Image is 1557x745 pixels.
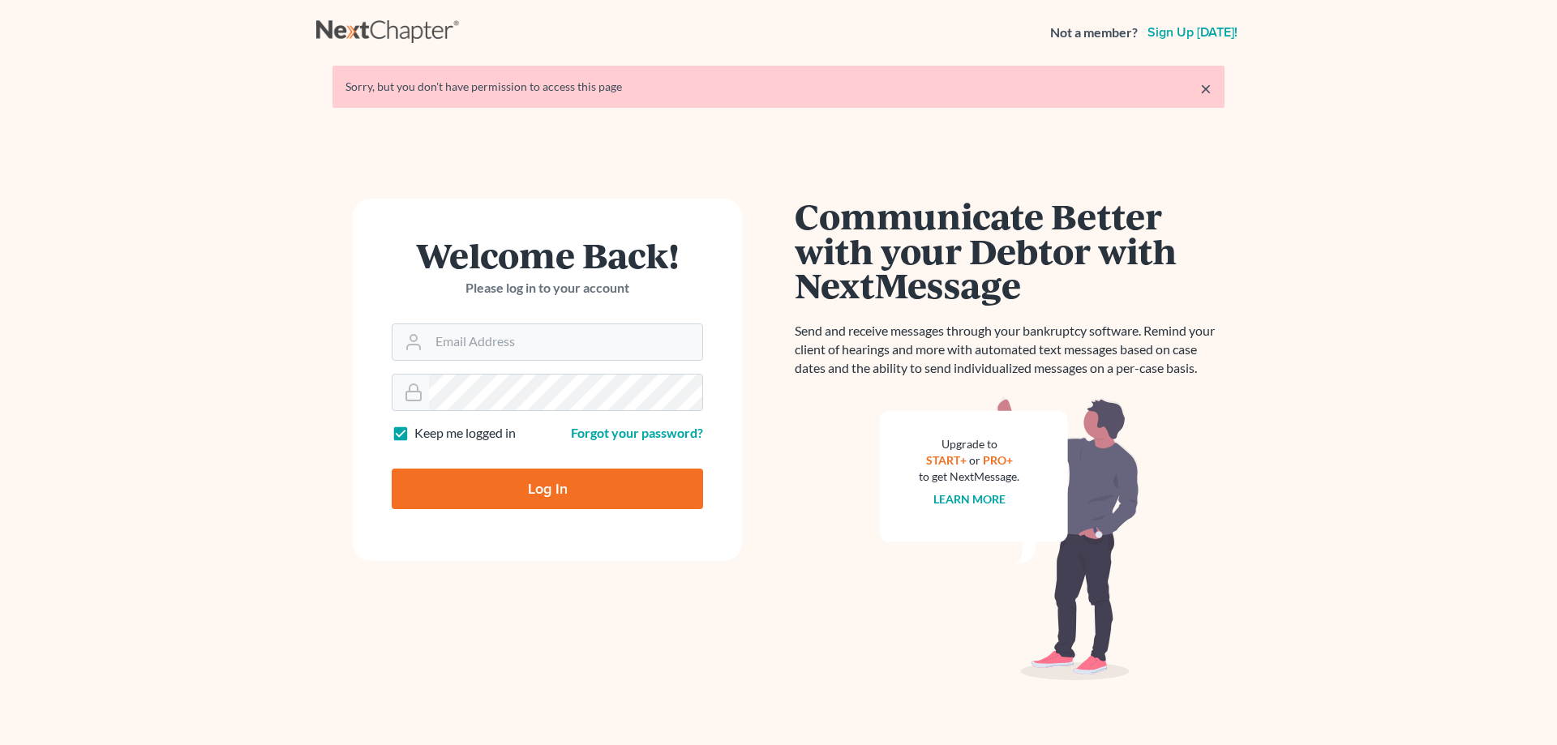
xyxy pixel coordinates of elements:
a: Sign up [DATE]! [1144,26,1241,39]
h1: Communicate Better with your Debtor with NextMessage [795,199,1225,302]
span: or [969,453,980,467]
div: Sorry, but you don't have permission to access this page [345,79,1212,95]
div: Upgrade to [919,436,1019,452]
a: Forgot your password? [571,425,703,440]
p: Please log in to your account [392,279,703,298]
a: PRO+ [983,453,1013,467]
h1: Welcome Back! [392,238,703,272]
input: Log In [392,469,703,509]
strong: Not a member? [1050,24,1138,42]
a: START+ [926,453,967,467]
div: to get NextMessage. [919,469,1019,485]
label: Keep me logged in [414,424,516,443]
p: Send and receive messages through your bankruptcy software. Remind your client of hearings and mo... [795,322,1225,378]
a: × [1200,79,1212,98]
img: nextmessage_bg-59042aed3d76b12b5cd301f8e5b87938c9018125f34e5fa2b7a6b67550977c72.svg [880,397,1139,681]
input: Email Address [429,324,702,360]
a: Learn more [933,492,1006,506]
